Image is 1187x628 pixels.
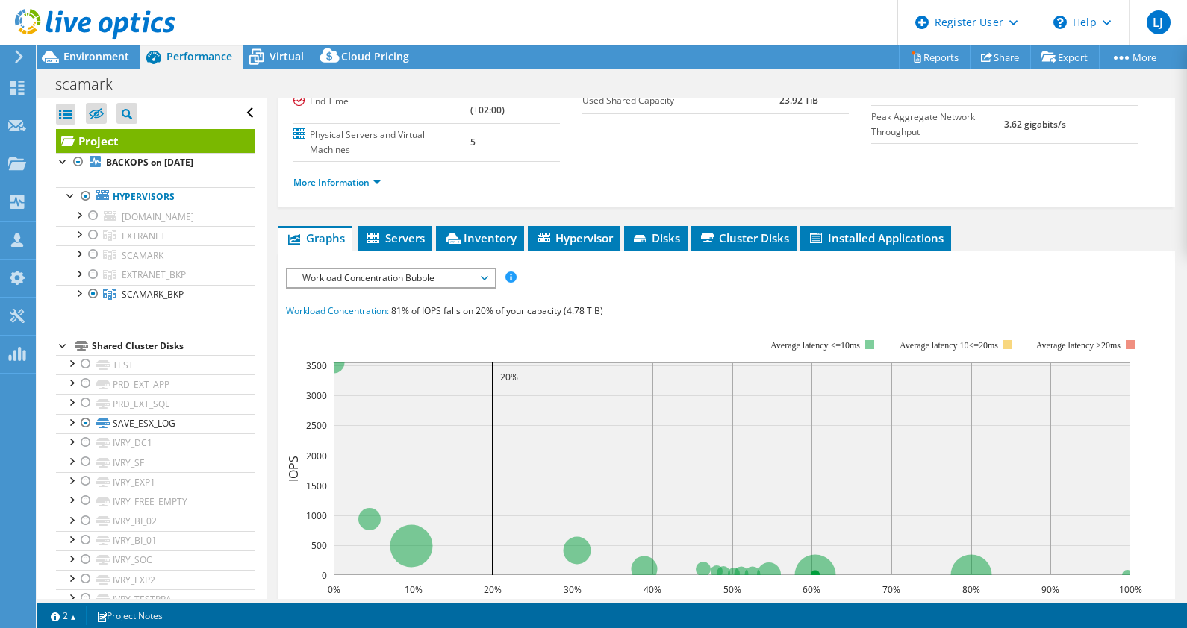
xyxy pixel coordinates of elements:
text: 10% [405,583,423,596]
a: EXTRANET [56,226,255,245]
span: Cloud Pricing [341,49,409,63]
span: SCAMARK_BKP [122,288,184,301]
text: 1500 [306,480,327,492]
a: Project Notes [86,606,173,625]
text: 2500 [306,419,327,432]
a: Share [970,45,1031,69]
tspan: Average latency <=10ms [770,340,860,351]
a: 2 [40,606,87,625]
a: Project [56,129,255,153]
span: Workload Concentration: [286,304,389,317]
text: 100% [1119,583,1142,596]
a: IVRY_TESTPRA [56,589,255,609]
span: Environment [63,49,129,63]
a: IVRY_DC1 [56,433,255,453]
label: End Time [293,94,470,109]
a: EXTRANET_BKP [56,266,255,285]
a: SCAMARK [56,245,255,265]
a: IVRY_BI_02 [56,512,255,531]
text: 20% [500,371,518,383]
text: 3500 [306,359,327,372]
span: Servers [365,230,425,245]
b: 1.73 TiB [1004,86,1038,98]
a: SCAMARK_BKP [56,285,255,304]
text: 0% [328,583,340,596]
a: More [1099,45,1168,69]
h1: scamark [49,76,136,92]
span: Inventory [443,230,517,245]
text: 0 [322,569,327,582]
text: 20% [484,583,502,596]
a: IVRY_BI_01 [56,531,255,550]
text: 2000 [306,450,327,462]
a: [DOMAIN_NAME] [56,207,255,226]
a: PRD_EXT_APP [56,374,255,394]
a: IVRY_EXP1 [56,472,255,492]
span: Workload Concentration Bubble [295,269,487,287]
a: IVRY_SF [56,453,255,472]
label: Physical Servers and Virtual Machines [293,128,470,157]
span: Performance [166,49,232,63]
a: IVRY_EXP2 [56,570,255,589]
span: EXTRANET_BKP [122,269,186,281]
b: 23.92 TiB [779,94,818,107]
text: 30% [564,583,582,596]
span: LJ [1147,10,1171,34]
span: Graphs [286,230,345,245]
text: 1000 [306,509,327,522]
a: More Information [293,176,381,189]
a: TEST [56,355,255,374]
span: Disks [632,230,680,245]
a: Export [1030,45,1100,69]
text: IOPS [285,456,302,482]
a: PRD_EXT_SQL [56,394,255,413]
span: SCAMARK [122,249,163,262]
text: 70% [882,583,900,596]
span: 81% of IOPS falls on 20% of your capacity (4.78 TiB) [391,304,603,317]
span: Cluster Disks [699,230,789,245]
text: 50% [723,583,741,596]
text: 500 [311,539,327,552]
a: Reports [899,45,971,69]
label: Used Shared Capacity [582,93,779,108]
div: Shared Cluster Disks [92,337,255,355]
span: Hypervisor [535,230,613,245]
span: Installed Applications [808,230,944,245]
span: Virtual [270,49,304,63]
b: 3.62 gigabits/s [1004,118,1066,131]
text: 90% [1041,583,1059,596]
svg: \n [1053,16,1067,29]
b: 5 [470,136,476,148]
text: 40% [644,583,661,596]
a: SAVE_ESX_LOG [56,414,255,433]
label: Peak Aggregate Network Throughput [871,110,1004,139]
span: [DOMAIN_NAME] [122,210,194,223]
text: 60% [803,583,820,596]
a: BACKOPS on [DATE] [56,153,255,172]
span: EXTRANET [122,230,166,242]
b: BACKOPS on [DATE] [106,156,193,169]
text: 80% [962,583,980,596]
tspan: Average latency 10<=20ms [900,340,998,351]
a: IVRY_FREE_EMPTY [56,492,255,511]
b: [DATE] 17:17 (+02:00) [470,86,525,116]
a: IVRY_SOC [56,550,255,570]
text: 3000 [306,389,327,402]
text: Average latency >20ms [1036,340,1121,351]
a: Hypervisors [56,187,255,207]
